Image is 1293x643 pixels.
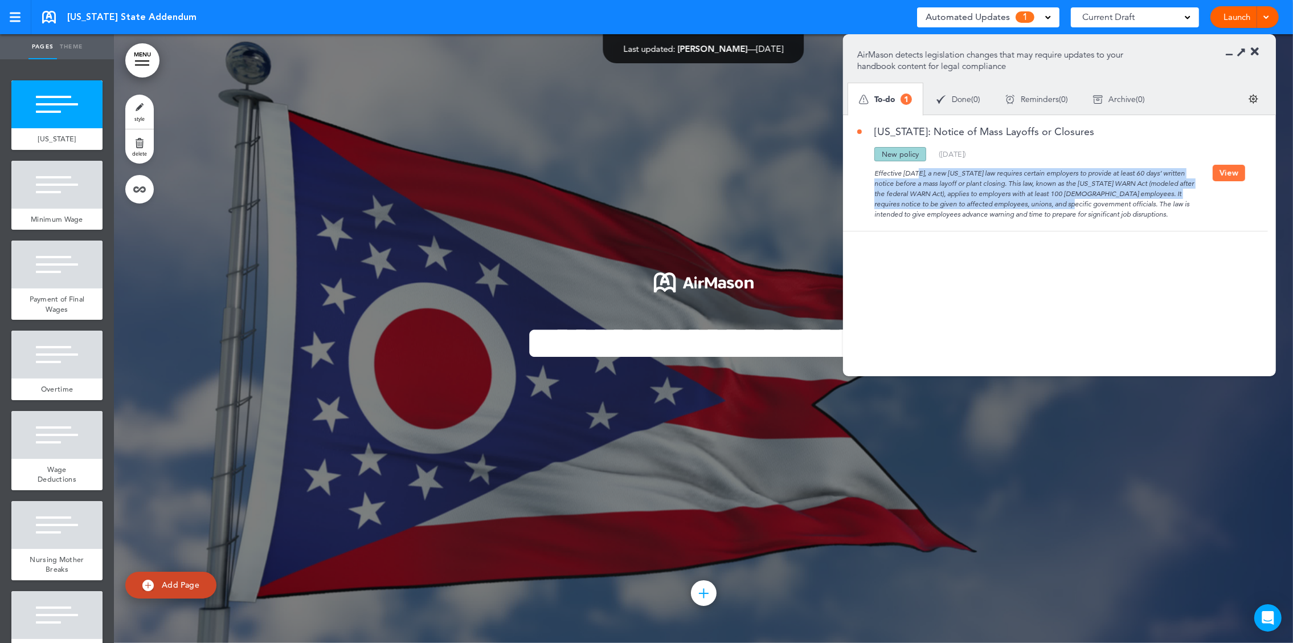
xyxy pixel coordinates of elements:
[874,147,926,161] div: New policy
[132,150,147,157] span: delete
[857,127,1094,137] a: [US_STATE]: Notice of Mass Layoffs or Closures
[624,44,784,53] div: —
[939,150,966,158] div: ( )
[125,95,154,129] a: style
[1005,95,1015,104] img: apu_icons_remind.svg
[678,43,748,54] span: [PERSON_NAME]
[30,555,84,575] span: Nursing Mother Breaks
[125,129,154,164] a: delete
[901,93,912,105] span: 1
[952,95,971,103] span: Done
[11,549,103,580] a: Nursing Mother Breaks
[1249,94,1258,104] img: settings.svg
[125,43,159,78] a: MENU
[38,465,76,485] span: Wage Deductions
[1138,95,1143,103] span: 0
[11,288,103,320] a: Payment of Final Wages
[624,43,676,54] span: Last updated:
[1016,11,1034,23] span: 1
[1213,165,1245,181] button: View
[134,115,145,122] span: style
[1108,95,1136,103] span: Archive
[31,214,83,224] span: Minimum Wage
[38,134,76,144] span: [US_STATE]
[924,84,993,115] div: ( )
[162,580,199,590] span: Add Page
[41,384,73,394] span: Overtime
[28,34,57,59] a: Pages
[11,209,103,230] a: Minimum Wage
[1021,95,1059,103] span: Reminders
[11,128,103,150] a: [US_STATE]
[1082,9,1135,25] span: Current Draft
[926,9,1010,25] span: Automated Updates
[1061,95,1066,103] span: 0
[941,149,964,158] span: [DATE]
[11,379,103,400] a: Overtime
[993,84,1081,115] div: ( )
[125,572,216,599] a: Add Page
[1254,604,1282,632] div: Open Intercom Messenger
[57,34,85,59] a: Theme
[756,43,784,54] span: [DATE]
[973,95,978,103] span: 0
[859,95,869,104] img: apu_icons_todo.svg
[1081,84,1157,115] div: ( )
[1093,95,1103,104] img: apu_icons_archive.svg
[936,95,946,104] img: apu_icons_done.svg
[1219,6,1255,28] a: Launch
[654,272,754,292] img: 1722553576973-Airmason_logo_White.png
[874,95,895,103] span: To-do
[857,161,1213,219] div: Effective [DATE], a new [US_STATE] law requires certain employers to provide at least 60 days’ wr...
[67,11,197,23] span: [US_STATE] State Addendum
[857,49,1140,72] p: AirMason detects legislation changes that may require updates to your handbook content for legal ...
[11,459,103,490] a: Wage Deductions
[30,294,85,314] span: Payment of Final Wages
[142,580,154,591] img: add.svg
